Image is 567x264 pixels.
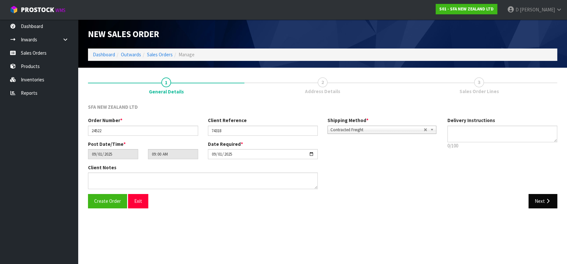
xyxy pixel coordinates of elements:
[55,7,65,13] small: WMS
[88,117,123,124] label: Order Number
[161,77,171,87] span: 1
[529,194,557,208] button: Next
[520,7,555,13] span: [PERSON_NAME]
[88,29,159,39] span: New Sales Order
[94,198,121,204] span: Create Order
[474,77,484,87] span: 3
[149,88,184,95] span: General Details
[88,104,138,110] span: SFA NEW ZEALAND LTD
[88,194,127,208] button: Create Order
[318,77,327,87] span: 2
[305,88,340,95] span: Address Details
[179,51,195,58] span: Manage
[447,117,495,124] label: Delivery Instructions
[121,51,141,58] a: Outwards
[93,51,115,58] a: Dashboard
[439,6,494,12] strong: S01 - SFA NEW ZEALAND LTD
[208,126,318,136] input: Client Reference
[516,7,519,13] span: D
[21,6,54,14] span: ProStock
[208,141,243,147] label: Date Required
[10,6,18,14] img: cube-alt.png
[447,142,558,149] p: 0/100
[327,117,369,124] label: Shipping Method
[88,99,557,213] span: General Details
[88,141,126,147] label: Post Date/Time
[459,88,499,95] span: Sales Order Lines
[147,51,173,58] a: Sales Orders
[330,126,424,134] span: Contracted Freight
[88,126,198,136] input: Order Number
[208,117,247,124] label: Client Reference
[88,164,116,171] label: Client Notes
[128,194,148,208] button: Exit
